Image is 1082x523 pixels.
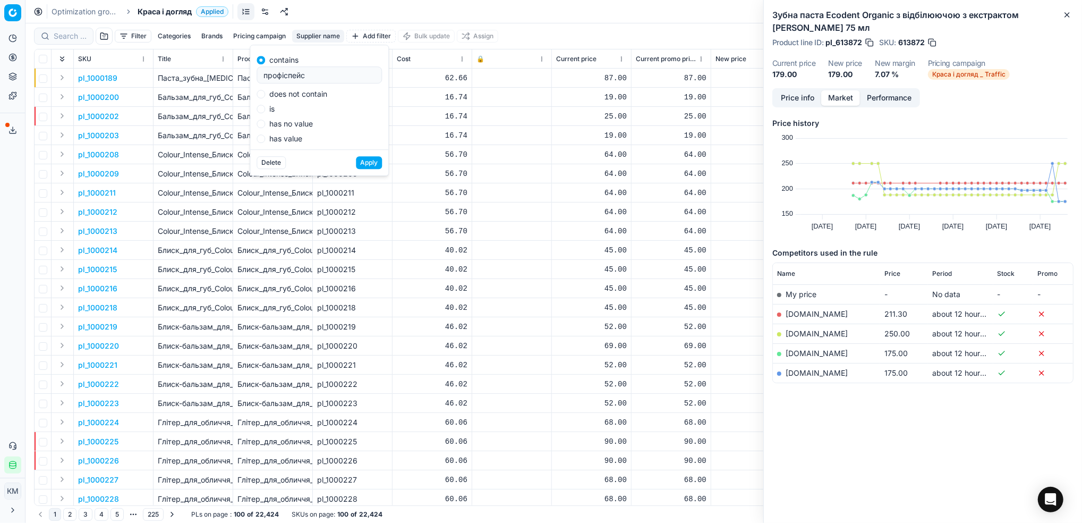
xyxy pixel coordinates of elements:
[636,226,706,237] div: 64.00
[292,30,344,43] button: Supplier name
[397,55,411,63] span: Cost
[715,111,786,122] div: 25.00
[138,6,192,17] span: Краса і догляд
[397,92,467,103] div: 16.74
[636,341,706,351] div: 69.00
[158,111,228,122] p: Бальзам_для_губ_Colour_Intense_Balamce_5_г_(03_цитрус)
[397,264,467,275] div: 40.02
[237,149,308,160] div: Colour_Intense_Блиск_для_губ__Jelly_Gloss_глянець_відтінок_06_(шимер_рожевий)_6_мл
[397,149,467,160] div: 56.70
[556,111,627,122] div: 25.00
[715,130,786,141] div: 19.00
[78,302,117,313] button: pl_1000218
[715,302,786,313] div: 45.00
[398,30,455,43] button: Bulk update
[715,360,786,370] div: 52.00
[556,168,627,179] div: 64.00
[79,508,92,521] button: 3
[56,282,69,294] button: Expand
[138,6,228,17] span: Краса і доглядApplied
[110,508,124,521] button: 5
[1029,222,1051,230] text: [DATE]
[158,379,228,390] p: Блиск-бальзам_для_губ_Colour_Intense_[MEDICAL_DATA]_Juicy_Pop_10_мл_(tropical_shake_15)
[1038,487,1063,512] div: Open Intercom Messenger
[269,90,327,98] label: does not contain
[78,436,118,447] button: pl_1000225
[78,264,117,275] p: pl_1000215
[397,417,467,428] div: 60.06
[928,284,993,304] td: No data
[397,436,467,447] div: 60.06
[556,188,627,198] div: 64.00
[269,105,275,113] label: is
[78,398,119,409] button: pl_1000223
[158,168,228,179] p: Colour_Intense_Блиск_для_губ__Jelly_Gloss__глянець_відтінок_04_(шимер_рум'янець)_6_мл
[78,207,117,217] button: pl_1000212
[636,92,706,103] div: 19.00
[884,349,908,358] span: 175.00
[269,135,302,142] label: has value
[56,492,69,505] button: Expand
[715,226,786,237] div: 64.00
[772,118,1074,129] h5: Price history
[772,39,823,46] span: Product line ID :
[715,92,786,103] div: 19.00
[56,454,69,467] button: Expand
[56,263,69,275] button: Expand
[237,92,308,103] div: Бальзам_для_губ_Colour_Intense_Balamce_5_г_(05_манго)
[772,9,1074,34] h2: Зубна паста Ecodent Organic з відбілюючою з екстрактом [PERSON_NAME] 75 мл
[158,92,228,103] p: Бальзам_для_губ_Colour_Intense_Balamce_5_г_(05_манго)
[928,69,1010,80] span: Краса і догляд _ Traffic
[397,322,467,332] div: 46.02
[317,245,388,256] div: pl_1000214
[786,329,848,338] a: [DOMAIN_NAME]
[636,149,706,160] div: 64.00
[54,31,87,41] input: Search by SKU or title
[237,455,308,466] div: Глітер_для_обличчя_Colour_Intense_Just_Star_Glitter_4_мл_(108_морський_глибокий)
[78,494,119,504] button: pl_1000228
[52,6,120,17] a: Optimization groups
[158,283,228,294] p: Блиск_для_губ_Colour_Intense_Pop_Neon_[MEDICAL_DATA]_10_мл_(03_банан)
[556,360,627,370] div: 52.00
[78,322,117,332] button: pl_1000219
[237,360,308,370] div: Блиск-бальзам_для_губ_Colour_Intense_[MEDICAL_DATA]_Juicy_Pop_10_мл_(berry_cream_11)
[237,379,308,390] div: Блиск-бальзам_для_губ_Colour_Intense_[MEDICAL_DATA]_Juicy_Pop_10_мл_(tropical_shake_15)
[158,55,171,63] span: Title
[636,379,706,390] div: 52.00
[56,473,69,486] button: Expand
[556,264,627,275] div: 45.00
[932,329,999,338] span: about 12 hours ago
[49,508,61,521] button: 1
[397,130,467,141] div: 16.74
[556,398,627,409] div: 52.00
[884,309,907,318] span: 211.30
[317,207,388,217] div: pl_1000212
[115,30,151,43] button: Filter
[397,207,467,217] div: 56.70
[158,436,228,447] p: Глітер_для_обличчя_Colour_Intense_Just_Star_Glitter_4_мл_(102_шоколадний)
[78,226,117,237] p: pl_1000213
[78,73,117,83] button: pl_1000189
[56,377,69,390] button: Expand
[78,475,118,485] p: pl_1000227
[397,302,467,313] div: 40.02
[782,159,793,167] text: 250
[166,508,178,521] button: Go to next page
[56,224,69,237] button: Expand
[317,398,388,409] div: pl_1000223
[317,188,388,198] div: pl_1000211
[884,269,900,278] span: Price
[782,133,793,141] text: 300
[636,55,696,63] span: Current promo price
[78,341,119,351] button: pl_1000220
[78,168,119,179] button: pl_1000209
[556,226,627,237] div: 64.00
[158,264,228,275] p: Блиск_для_губ_Colour_Intense_Pop_Neon_[MEDICAL_DATA]_10_мл_(04_цитрус)
[56,358,69,371] button: Expand
[397,398,467,409] div: 46.02
[78,92,119,103] p: pl_1000200
[4,483,21,500] button: КM
[782,209,793,217] text: 150
[1033,284,1073,304] td: -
